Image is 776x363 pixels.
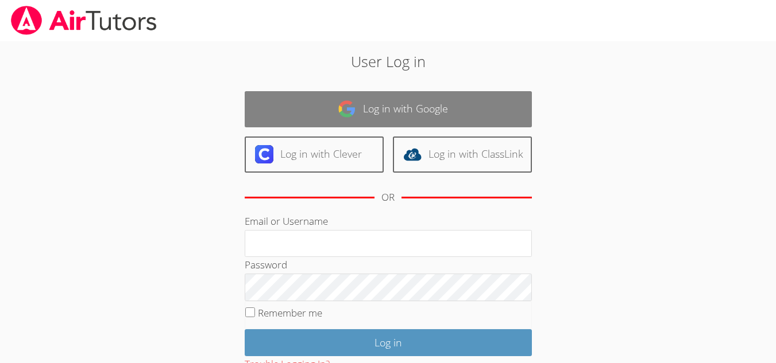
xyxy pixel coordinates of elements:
label: Password [245,258,287,271]
img: clever-logo-6eab21bc6e7a338710f1a6ff85c0baf02591cd810cc4098c63d3a4b26e2feb20.svg [255,145,273,163]
input: Log in [245,329,532,356]
a: Log in with Clever [245,136,384,173]
div: OR [381,189,395,206]
img: google-logo-50288ca7cdecda66e5e0955fdab243c47b7ad437acaf1139b6f446037453330a.svg [338,100,356,118]
img: airtutors_banner-c4298cdbf04f3fff15de1276eac7730deb9818008684d7c2e4769d2f7ddbe033.png [10,6,158,35]
a: Log in with Google [245,91,532,127]
a: Log in with ClassLink [393,136,532,173]
label: Email or Username [245,214,328,228]
h2: User Log in [179,50,598,72]
img: classlink-logo-d6bb404cc1216ec64c9a2012d9dc4662098be43eaf13dc465df04b49fa7ab582.svg [403,145,422,163]
label: Remember me [258,306,322,319]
